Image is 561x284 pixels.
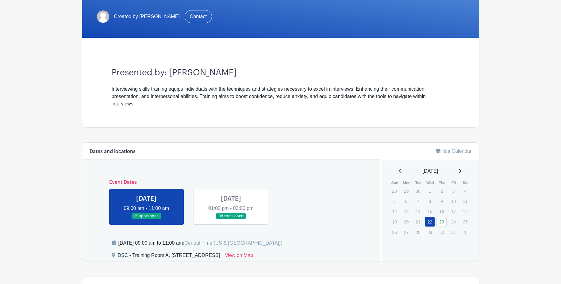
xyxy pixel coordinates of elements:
[413,227,423,237] p: 28
[413,217,423,227] p: 21
[460,207,470,216] p: 18
[425,207,435,216] p: 15
[185,10,212,23] a: Contact
[425,186,435,196] p: 1
[413,196,423,206] p: 7
[448,196,459,206] p: 10
[112,85,450,108] div: Interviewing skills training equips individuals with the techniques and strategies necessary to e...
[97,10,109,23] img: default-ce2991bfa6775e67f084385cd625a349d9dcbb7a52a09fb2fda1e96e2d18dcdb.png
[104,179,358,185] h6: Event Dates
[389,207,399,216] p: 12
[436,227,447,237] p: 30
[448,217,459,227] p: 24
[401,227,411,237] p: 27
[401,207,411,216] p: 13
[413,180,425,186] th: Tue
[425,217,435,227] a: 22
[425,180,436,186] th: Wed
[448,227,459,237] p: 31
[436,186,447,196] p: 2
[425,227,435,237] p: 29
[436,196,447,206] p: 9
[114,13,180,20] span: Created by [PERSON_NAME]
[90,149,136,155] h6: Dates and locations
[436,180,448,186] th: Thu
[423,168,438,175] span: [DATE]
[401,196,411,206] p: 6
[389,196,399,206] p: 5
[389,217,399,227] p: 19
[448,180,460,186] th: Fri
[389,180,401,186] th: Sun
[118,252,220,262] div: DSC - Training Room A, [STREET_ADDRESS]
[225,252,253,262] a: View on Map
[401,217,411,227] p: 20
[460,186,470,196] p: 4
[413,186,423,196] p: 30
[425,196,435,206] p: 8
[448,186,459,196] p: 3
[401,186,411,196] p: 29
[118,239,282,247] div: [DATE] 09:00 am to 11:00 am
[460,196,470,206] p: 11
[436,217,447,227] a: 23
[448,207,459,216] p: 17
[401,180,413,186] th: Mon
[183,240,282,246] span: (Central Time (US & [GEOGRAPHIC_DATA]))
[112,68,450,78] h3: Presented by: [PERSON_NAME]
[460,180,472,186] th: Sat
[460,227,470,237] p: 1
[413,207,423,216] p: 14
[389,227,399,237] p: 26
[460,217,470,227] p: 25
[436,148,471,154] a: Hide Calendar
[389,186,399,196] p: 28
[436,207,447,216] p: 16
